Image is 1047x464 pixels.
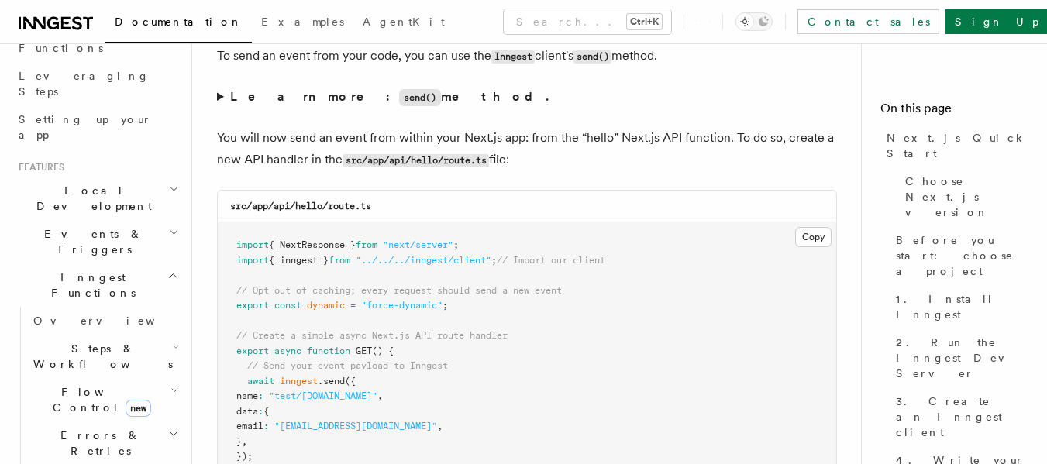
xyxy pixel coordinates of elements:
span: Flow Control [27,384,170,415]
span: // Import our client [497,255,605,266]
span: Overview [33,314,193,327]
p: To send an event from your code, you can use the client's method. [217,45,837,67]
span: dynamic [307,300,345,311]
span: import [236,239,269,250]
span: Errors & Retries [27,428,168,459]
span: .send [318,376,345,387]
span: 2. Run the Inngest Dev Server [896,335,1028,381]
span: const [274,300,301,311]
button: Events & Triggers [12,220,182,263]
code: src/app/api/hello/route.ts [230,201,371,211]
span: // Create a simple async Next.js API route handler [236,330,508,341]
span: Next.js Quick Start [887,130,1028,161]
span: = [350,300,356,311]
span: from [329,255,350,266]
code: src/app/api/hello/route.ts [343,154,489,167]
span: Examples [261,15,344,28]
span: name [236,390,258,401]
code: send() [399,89,441,106]
span: } [236,436,242,447]
span: "next/server" [383,239,453,250]
a: Documentation [105,5,252,43]
span: Before you start: choose a project [896,232,1028,279]
span: Local Development [12,183,169,214]
a: Overview [27,307,182,335]
span: // Opt out of caching; every request should send a new event [236,285,562,296]
span: : [258,390,263,401]
a: 3. Create an Inngest client [890,387,1028,446]
span: : [263,421,269,431]
span: import [236,255,269,266]
button: Search...Ctrl+K [504,9,671,34]
span: , [377,390,383,401]
a: 1. Install Inngest [890,285,1028,328]
button: Steps & Workflows [27,335,182,378]
button: Local Development [12,177,182,220]
span: "force-dynamic" [361,300,443,311]
span: : [258,406,263,417]
span: "[EMAIL_ADDRESS][DOMAIN_NAME]" [274,421,437,431]
span: , [242,436,247,447]
a: Next.js Quick Start [880,124,1028,167]
code: Inngest [491,50,535,64]
span: export [236,345,269,356]
a: Examples [252,5,353,42]
span: new [126,400,151,417]
span: ; [453,239,459,250]
span: email [236,421,263,431]
span: "test/[DOMAIN_NAME]" [269,390,377,401]
a: 2. Run the Inngest Dev Server [890,328,1028,387]
span: await [247,376,274,387]
a: Leveraging Steps [12,62,182,105]
a: Before you start: choose a project [890,226,1028,285]
span: Inngest Functions [12,270,167,301]
summary: Learn more:send()method. [217,86,837,108]
button: Inngest Functions [12,263,182,307]
a: Setting up your app [12,105,182,149]
span: ; [491,255,497,266]
button: Copy [795,227,832,247]
span: , [437,421,443,431]
a: Choose Next.js version [899,167,1028,226]
span: async [274,345,301,356]
span: AgentKit [363,15,445,28]
span: Steps & Workflows [27,341,173,372]
span: from [356,239,377,250]
span: data [236,406,258,417]
a: Contact sales [797,9,939,34]
span: Features [12,161,64,174]
span: "../../../inngest/client" [356,255,491,266]
span: { NextResponse } [269,239,356,250]
strong: Learn more: method. [230,89,552,104]
span: }); [236,451,253,462]
kbd: Ctrl+K [627,14,662,29]
span: Setting up your app [19,113,152,141]
span: 1. Install Inngest [896,291,1028,322]
span: Events & Triggers [12,226,169,257]
span: 3. Create an Inngest client [896,394,1028,440]
h4: On this page [880,99,1028,124]
span: inngest [280,376,318,387]
span: () { [372,345,394,356]
span: Documentation [115,15,243,28]
span: ({ [345,376,356,387]
span: ; [443,300,448,311]
p: You will now send an event from within your Next.js app: from the “hello” Next.js API function. T... [217,127,837,171]
button: Toggle dark mode [735,12,773,31]
a: AgentKit [353,5,454,42]
span: Leveraging Steps [19,70,150,98]
button: Flow Controlnew [27,378,182,421]
span: GET [356,345,372,356]
span: { [263,406,269,417]
code: send() [573,50,611,64]
span: { inngest } [269,255,329,266]
span: export [236,300,269,311]
span: Choose Next.js version [905,174,1028,220]
span: // Send your event payload to Inngest [247,360,448,371]
span: function [307,345,350,356]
